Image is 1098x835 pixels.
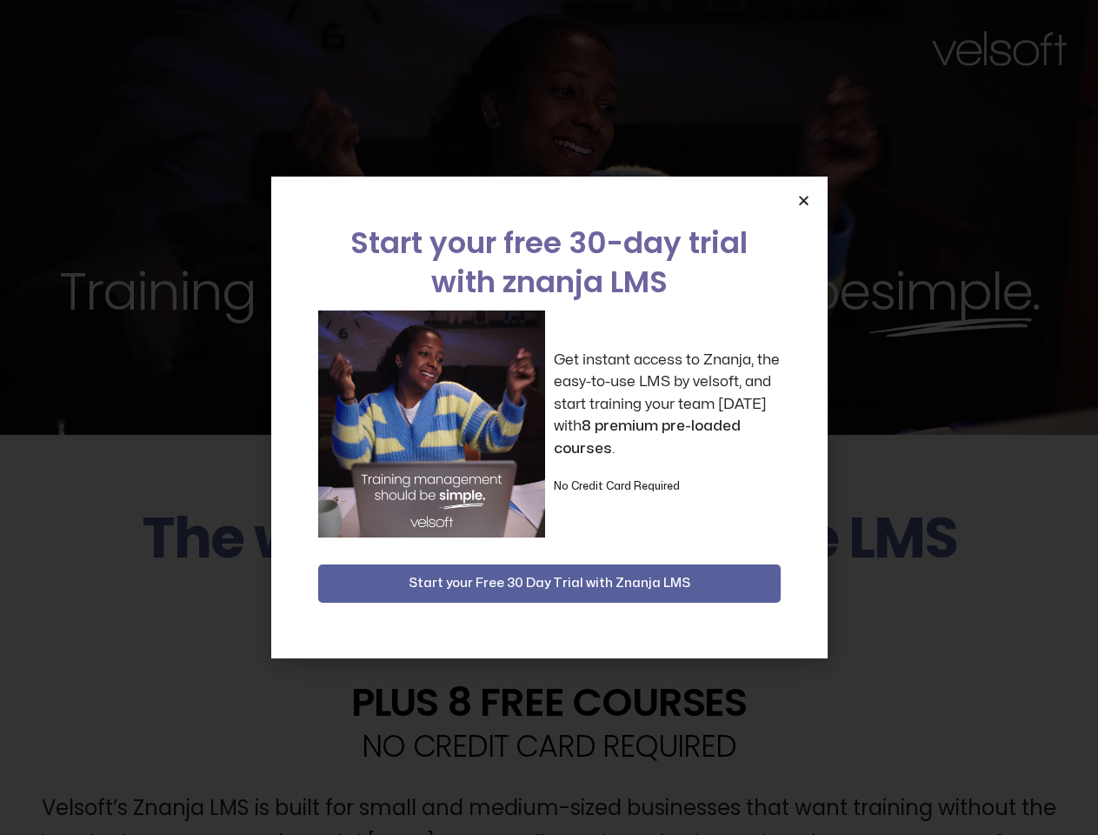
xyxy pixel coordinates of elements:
img: a woman sitting at her laptop dancing [318,311,545,538]
strong: No Credit Card Required [554,481,680,491]
strong: 8 premium pre-loaded courses [554,418,741,456]
button: Start your Free 30 Day Trial with Znanja LMS [318,564,781,603]
p: Get instant access to Znanja, the easy-to-use LMS by velsoft, and start training your team [DATE]... [554,349,781,460]
a: Close [797,194,810,207]
span: Start your Free 30 Day Trial with Znanja LMS [409,573,690,594]
h2: Start your free 30-day trial with znanja LMS [318,224,781,302]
